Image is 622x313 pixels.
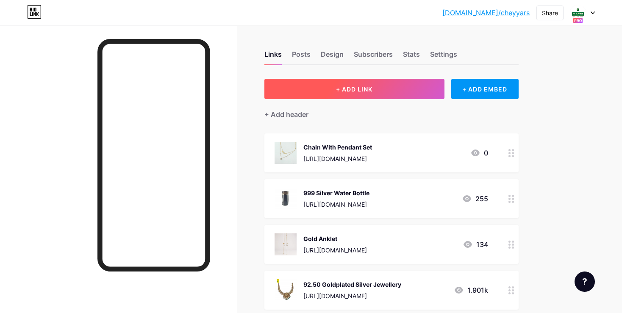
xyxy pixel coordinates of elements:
[442,8,530,18] a: [DOMAIN_NAME]/cheyyars
[303,246,367,255] div: [URL][DOMAIN_NAME]
[463,239,488,249] div: 134
[275,142,297,164] img: Chain With Pendant Set
[470,148,488,158] div: 0
[321,49,344,64] div: Design
[451,79,519,99] div: + ADD EMBED
[264,49,282,64] div: Links
[570,5,586,21] img: Cheyyar Sri Kumaran Pvt Ltd
[303,291,401,300] div: [URL][DOMAIN_NAME]
[264,109,308,119] div: + Add header
[275,188,297,210] img: 999 Silver Water Bottle
[542,8,558,17] div: Share
[303,188,369,197] div: 999 Silver Water Bottle
[462,194,488,204] div: 255
[264,79,444,99] button: + ADD LINK
[303,280,401,289] div: 92.50 Goldplated Silver Jewellery
[303,200,369,209] div: [URL][DOMAIN_NAME]
[292,49,311,64] div: Posts
[303,234,367,243] div: Gold Anklet
[303,143,372,152] div: Chain With Pendant Set
[454,285,488,295] div: 1.901k
[354,49,393,64] div: Subscribers
[403,49,420,64] div: Stats
[303,154,372,163] div: [URL][DOMAIN_NAME]
[275,279,297,301] img: 92.50 Goldplated Silver Jewellery
[275,233,297,255] img: Gold Anklet
[430,49,457,64] div: Settings
[336,86,372,93] span: + ADD LINK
